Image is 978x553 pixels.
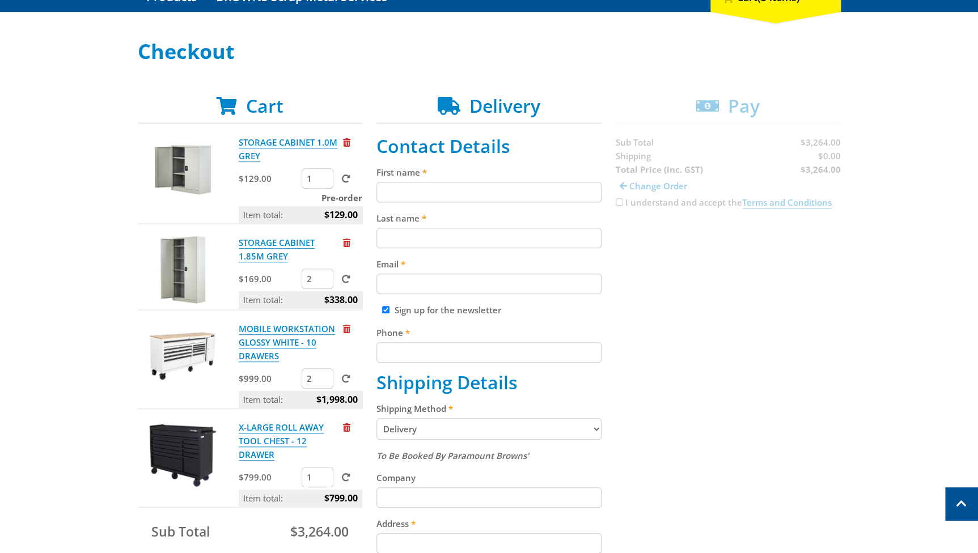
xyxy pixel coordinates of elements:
a: X-LARGE ROLL AWAY TOOL CHEST - 12 DRAWER [239,422,324,461]
label: Address [376,517,602,530]
label: Phone [376,326,602,339]
h1: Checkout [138,40,841,63]
p: $999.00 [239,372,299,385]
p: Pre-order [239,191,362,205]
p: $129.00 [239,172,299,185]
span: Cart [246,93,283,118]
a: Remove from cart [342,323,350,334]
span: $129.00 [324,206,358,223]
label: Company [376,471,602,484]
img: MOBILE WORKSTATION GLOSSY WHITE - 10 DRAWERS [149,322,217,390]
a: Remove from cart [342,422,350,433]
h2: Contact Details [376,135,602,157]
a: STORAGE CABINET 1.85M GREY [239,237,315,262]
input: Please enter your last name. [376,228,602,248]
label: Last name [376,211,602,225]
input: Please enter your telephone number. [376,342,602,363]
p: Item total: [239,391,362,408]
label: Email [376,257,602,271]
label: Shipping Method [376,402,602,415]
a: STORAGE CABINET 1.0M GREY [239,137,337,162]
span: Delivery [469,93,540,118]
input: Please enter your email address. [376,274,602,294]
p: Item total: [239,206,362,223]
a: Remove from cart [342,137,350,148]
select: Please select a shipping method. [376,418,602,440]
img: STORAGE CABINET 1.85M GREY [149,236,217,304]
img: X-LARGE ROLL AWAY TOOL CHEST - 12 DRAWER [149,420,217,488]
span: $338.00 [324,291,358,308]
a: Remove from cart [342,237,350,248]
span: $3,264.00 [290,522,349,541]
label: First name [376,165,602,179]
span: $799.00 [324,490,358,507]
em: To Be Booked By Paramount Browns' [376,450,529,461]
h2: Shipping Details [376,372,602,393]
p: Item total: [239,490,362,507]
p: $799.00 [239,470,299,484]
p: Item total: [239,291,362,308]
a: MOBILE WORKSTATION GLOSSY WHITE - 10 DRAWERS [239,323,335,362]
p: $169.00 [239,272,299,286]
img: STORAGE CABINET 1.0M GREY [149,135,217,203]
span: $1,998.00 [316,391,358,408]
input: Please enter your first name. [376,182,602,202]
span: Sub Total [151,522,210,541]
label: Sign up for the newsletter [395,304,501,316]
